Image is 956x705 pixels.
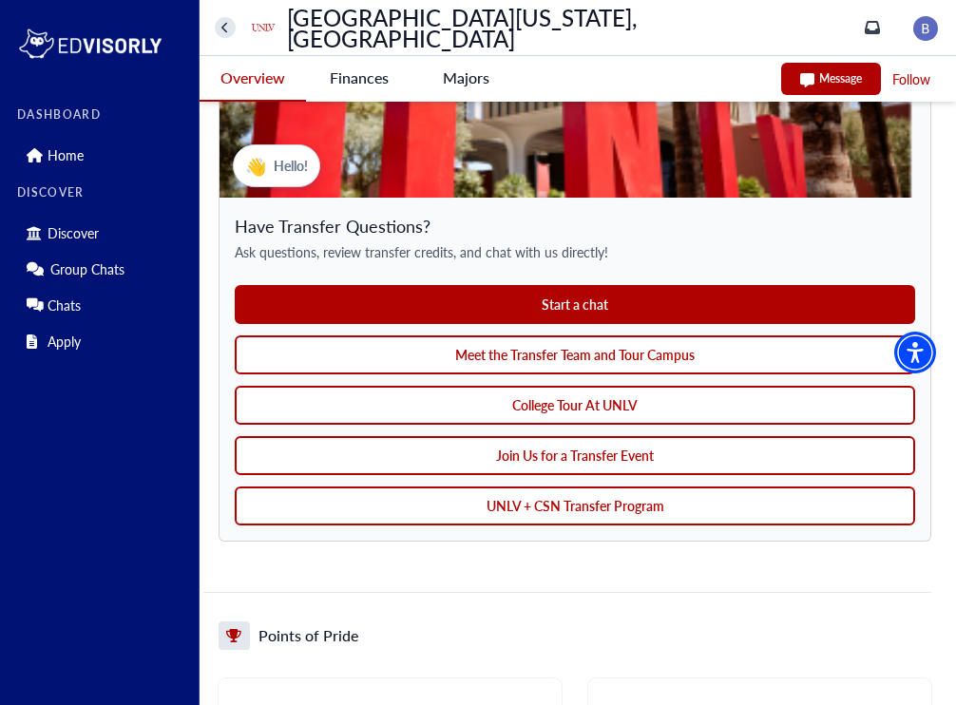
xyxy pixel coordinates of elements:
[17,25,163,63] img: logo
[894,332,936,373] div: Accessibility Menu
[287,7,865,48] p: [GEOGRAPHIC_DATA][US_STATE], [GEOGRAPHIC_DATA]
[258,625,358,646] h5: Points of Pride
[48,333,81,350] p: Apply
[245,153,266,179] div: 👋
[890,67,932,91] button: Follow
[17,290,187,320] div: Chats
[17,326,187,356] div: Apply
[235,285,915,324] button: Start a chat
[17,108,187,122] label: DASHBOARD
[235,386,915,425] button: College Tour At UNLV
[235,213,915,238] span: Have Transfer Questions?
[235,242,915,262] span: Ask questions, review transfer credits, and chat with us directly!
[306,56,412,100] button: Finances
[17,140,187,170] div: Home
[48,225,99,241] p: Discover
[200,56,306,102] button: Overview
[412,56,519,100] button: Majors
[50,261,124,277] p: Group Chats
[48,147,84,163] p: Home
[235,335,915,374] button: Meet the Transfer Team and Tour Campus
[865,20,880,35] a: inbox
[913,16,938,41] img: image
[215,17,236,38] button: home
[220,27,930,198] img: 👋
[781,63,881,95] button: Message
[235,486,915,525] button: UNLV + CSN Transfer Program
[235,436,915,475] button: Join Us for a Transfer Event
[17,218,187,248] div: Discover
[233,144,320,187] div: Hello!
[17,186,187,200] label: DISCOVER
[48,297,81,314] p: Chats
[248,12,278,43] img: universityName
[17,254,187,284] div: Group Chats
